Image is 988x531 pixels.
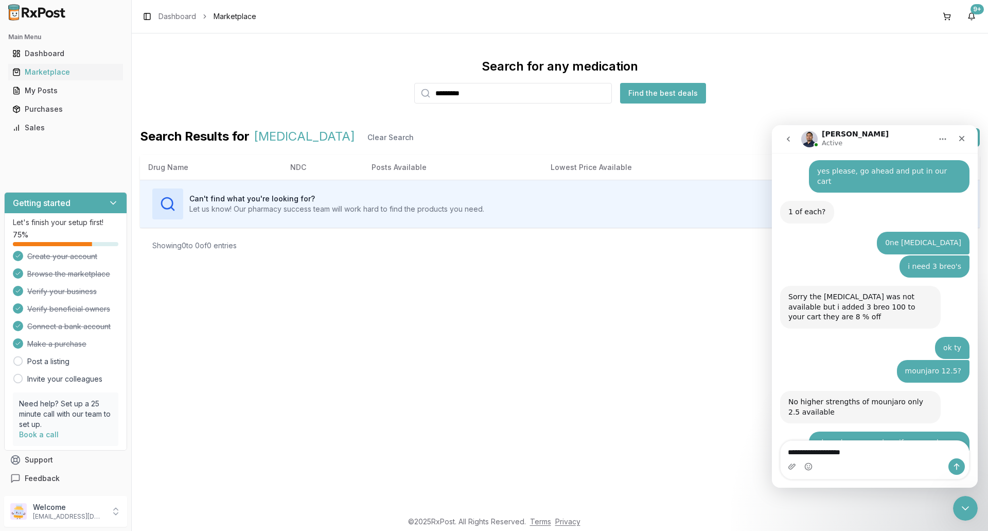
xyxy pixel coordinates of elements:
div: 9+ [971,4,984,14]
div: My Posts [12,85,119,96]
button: Find the best deals [620,83,706,104]
div: Search for any medication [482,58,638,75]
button: Clear Search [359,128,422,147]
div: Marketplace [12,67,119,77]
p: Need help? Set up a 25 minute call with our team to set up. [19,399,112,430]
p: [EMAIL_ADDRESS][DOMAIN_NAME] [33,512,104,521]
div: Purchases [12,104,119,114]
a: My Posts [8,81,123,100]
img: RxPost Logo [4,4,70,21]
a: Dashboard [8,44,123,63]
button: Support [4,451,127,469]
h3: Getting started [13,197,70,209]
button: My Posts [4,82,127,99]
iframe: Intercom live chat [953,496,978,521]
span: Marketplace [214,11,256,22]
button: Feedback [4,469,127,488]
th: NDC [282,155,363,180]
th: Lowest Price Available [542,155,787,180]
button: Marketplace [4,64,127,80]
button: Purchases [4,101,127,117]
span: Feedback [25,473,60,484]
a: Dashboard [158,11,196,22]
a: Book a call [19,430,59,439]
button: Sales [4,119,127,136]
span: Create your account [27,251,97,262]
a: Privacy [555,517,580,526]
h3: Can't find what you're looking for? [189,194,484,204]
a: Marketplace [8,63,123,81]
div: Sales [12,123,119,133]
span: Search Results for [140,128,250,147]
th: Posts Available [363,155,542,180]
nav: breadcrumb [158,11,256,22]
span: Browse the marketplace [27,269,110,279]
div: Dashboard [12,48,119,59]
a: Sales [8,118,123,137]
span: Connect a bank account [27,321,111,332]
span: Verify your business [27,286,97,297]
span: Make a purchase [27,339,86,349]
button: Dashboard [4,45,127,62]
button: 9+ [963,8,980,25]
a: Terms [530,517,551,526]
p: Let's finish your setup first! [13,217,118,228]
h2: Main Menu [8,33,123,41]
a: Invite your colleagues [27,374,102,384]
div: Showing 0 to 0 of 0 entries [152,241,237,251]
span: 75 % [13,230,28,240]
th: Drug Name [140,155,282,180]
a: Post a listing [27,356,69,367]
iframe: Intercom live chat [772,125,978,488]
span: [MEDICAL_DATA] [254,128,355,147]
p: Welcome [33,502,104,512]
a: Purchases [8,100,123,118]
p: Let us know! Our pharmacy success team will work hard to find the products you need. [189,204,484,214]
img: User avatar [10,503,27,520]
span: Verify beneficial owners [27,304,110,314]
